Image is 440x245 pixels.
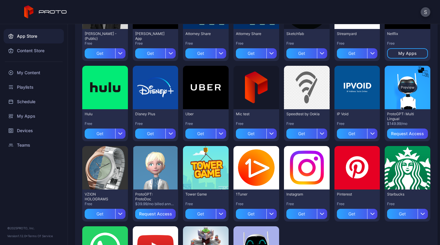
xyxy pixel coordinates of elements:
[85,209,115,219] div: Get
[4,65,64,80] a: My Content
[236,121,277,126] div: Free
[236,202,277,206] div: Free
[286,48,317,59] div: Get
[421,7,430,17] button: S
[7,234,28,238] span: Version 1.12.0 •
[135,31,168,41] div: David Selfie App
[337,209,367,219] div: Get
[4,29,64,43] a: App Store
[286,192,320,197] div: Instagram
[337,41,378,46] div: Free
[387,112,420,121] div: ProtoGPT: Multi Lingual
[185,202,226,206] div: Free
[135,121,176,126] div: Free
[185,112,219,116] div: Uber
[236,129,266,139] div: Get
[185,192,219,197] div: Tower Game
[286,112,320,116] div: Speedtest by Ookla
[387,202,428,206] div: Free
[135,41,176,46] div: Free
[135,192,168,202] div: ProtoGPT: ProtoDoc
[387,41,428,46] div: Free
[135,129,166,139] div: Get
[387,48,428,59] button: My Apps
[337,206,378,219] button: Get
[387,192,420,197] div: Starbucks
[236,192,269,197] div: 1Tuner
[387,129,428,139] button: Request Access
[139,212,172,216] div: Request Access
[135,112,168,116] div: Disney Plus
[337,129,367,139] div: Get
[286,206,327,219] button: Get
[286,46,327,59] button: Get
[337,192,370,197] div: Pinterest
[391,131,424,136] div: Request Access
[337,31,370,36] div: Streamyard
[286,121,327,126] div: Free
[4,138,64,152] a: Teams
[4,109,64,123] a: My Apps
[4,123,64,138] a: Devices
[135,46,176,59] button: Get
[85,112,118,116] div: Hulu
[387,206,428,219] button: Get
[398,51,417,56] div: My Apps
[286,41,327,46] div: Free
[337,202,378,206] div: Free
[236,126,277,139] button: Get
[185,48,216,59] div: Get
[4,94,64,109] a: Schedule
[337,48,367,59] div: Get
[337,46,378,59] button: Get
[286,202,327,206] div: Free
[4,43,64,58] a: Content Store
[185,129,216,139] div: Get
[236,46,277,59] button: Get
[185,209,216,219] div: Get
[4,80,64,94] a: Playlists
[85,121,125,126] div: Free
[387,121,428,126] div: $149.99/mo
[286,31,320,36] div: Sketchfab
[387,209,418,219] div: Get
[185,46,226,59] button: Get
[185,41,226,46] div: Free
[85,48,115,59] div: Get
[85,126,125,139] button: Get
[236,41,277,46] div: Free
[337,112,370,116] div: IP Void
[337,126,378,139] button: Get
[185,121,226,126] div: Free
[85,129,115,139] div: Get
[85,192,118,202] div: VZION HOLOGRAMS
[337,121,378,126] div: Free
[135,209,176,219] button: Request Access
[387,31,420,36] div: Netflix
[185,206,226,219] button: Get
[135,48,166,59] div: Get
[28,234,53,238] a: Terms Of Service
[236,206,277,219] button: Get
[286,209,317,219] div: Get
[286,129,317,139] div: Get
[398,83,417,92] div: Preview
[236,112,269,116] div: Mic test
[85,46,125,59] button: Get
[135,126,176,139] button: Get
[85,206,125,219] button: Get
[236,31,269,36] div: Attorney Share
[85,31,118,41] div: David N Persona - (Public)
[135,202,176,206] div: $39.99/mo billed annually
[185,31,219,36] div: Attorney Share
[236,48,266,59] div: Get
[185,126,226,139] button: Get
[7,226,60,231] div: © 2025 PROTO, Inc.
